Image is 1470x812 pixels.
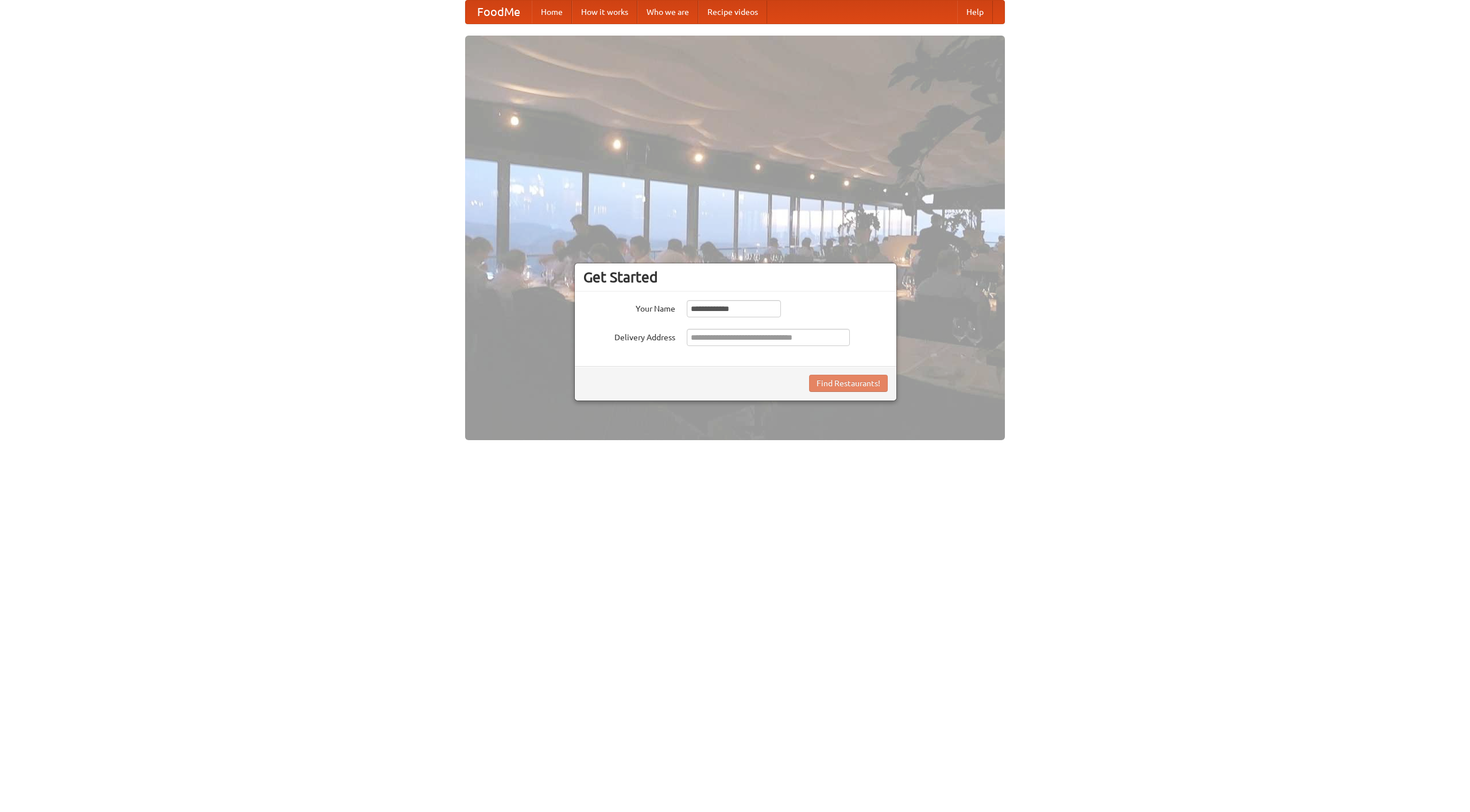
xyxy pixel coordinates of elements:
a: Home [532,1,572,24]
label: Your Name [583,300,675,314]
a: Recipe videos [698,1,767,24]
a: FoodMe [466,1,532,24]
button: Find Restaurants! [809,375,888,392]
a: How it works [572,1,637,24]
h3: Get Started [583,269,888,286]
label: Delivery Address [583,329,675,343]
a: Who we are [637,1,698,24]
a: Help [957,1,993,24]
